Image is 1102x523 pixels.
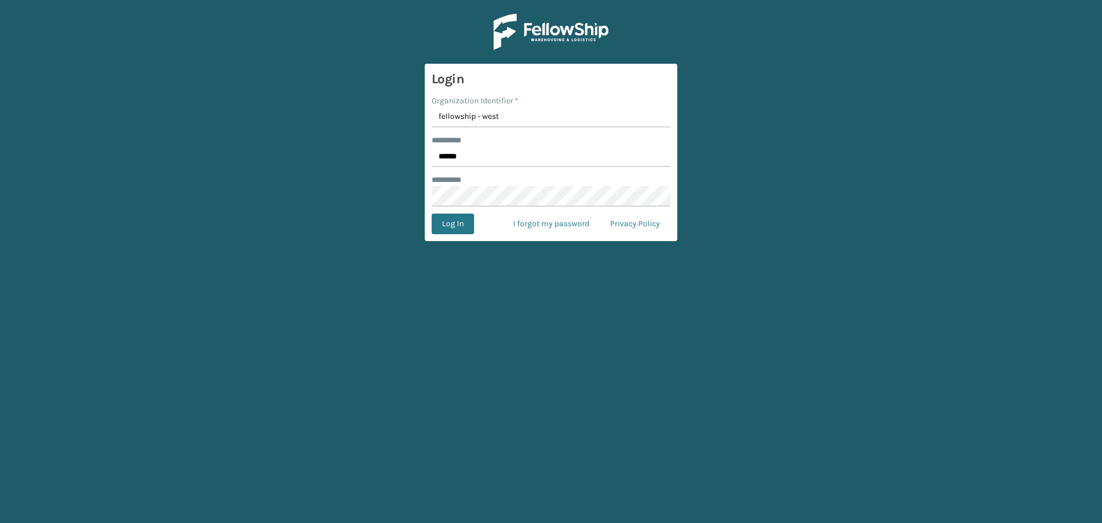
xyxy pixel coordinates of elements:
a: I forgot my password [503,214,600,234]
a: Privacy Policy [600,214,670,234]
label: Organization Identifier [432,95,518,107]
img: Logo [494,14,608,50]
button: Log In [432,214,474,234]
h3: Login [432,71,670,88]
